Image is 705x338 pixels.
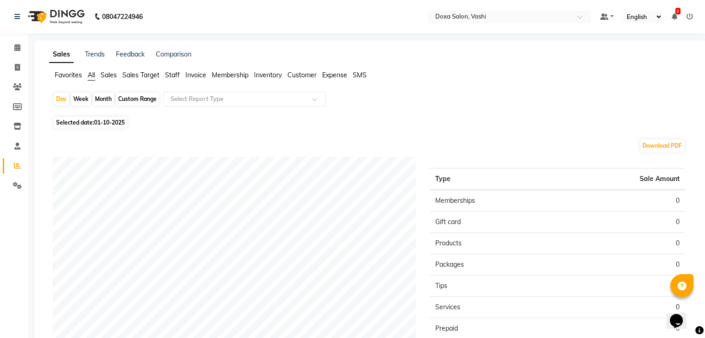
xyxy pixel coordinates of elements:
span: Sales [101,71,117,79]
img: logo [24,4,87,30]
span: Sales Target [122,71,159,79]
td: 0 [558,254,685,275]
div: Month [93,93,114,106]
td: 0 [558,212,685,233]
td: Packages [430,254,557,275]
span: All [88,71,95,79]
span: Staff [165,71,180,79]
td: Gift card [430,212,557,233]
span: Favorites [55,71,82,79]
div: Custom Range [116,93,159,106]
span: Expense [322,71,347,79]
span: Membership [212,71,248,79]
a: Sales [49,46,74,63]
td: Services [430,297,557,318]
td: 0 [558,275,685,297]
td: 0 [558,233,685,254]
b: 08047224946 [102,4,143,30]
a: Trends [85,50,105,58]
div: Day [54,93,69,106]
td: Tips [430,275,557,297]
a: Feedback [116,50,145,58]
span: 01-10-2025 [94,119,125,126]
td: 0 [558,297,685,318]
td: Memberships [430,190,557,212]
span: Inventory [254,71,282,79]
span: Customer [287,71,317,79]
td: 0 [558,190,685,212]
td: Products [430,233,557,254]
span: SMS [353,71,367,79]
a: Comparison [156,50,191,58]
iframe: chat widget [666,301,696,329]
span: 2 [675,8,680,14]
span: Invoice [185,71,206,79]
span: Selected date: [54,117,127,128]
th: Sale Amount [558,169,685,190]
a: 2 [672,13,677,21]
button: Download PDF [640,139,684,152]
th: Type [430,169,557,190]
div: Week [71,93,91,106]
